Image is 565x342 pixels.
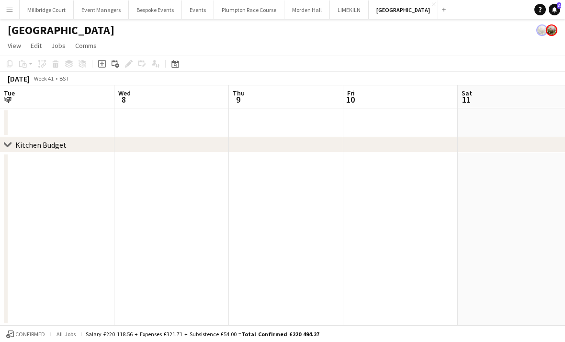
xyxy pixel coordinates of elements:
[15,140,67,150] div: Kitchen Budget
[86,330,319,338] div: Salary £220 118.56 + Expenses £321.71 + Subsistence £54.00 =
[27,39,45,52] a: Edit
[233,89,245,97] span: Thu
[546,24,557,36] app-user-avatar: Staffing Manager
[369,0,438,19] button: [GEOGRAPHIC_DATA]
[129,0,182,19] button: Bespoke Events
[557,2,561,9] span: 8
[284,0,330,19] button: Morden Hall
[117,94,131,105] span: 8
[20,0,74,19] button: Millbridge Court
[231,94,245,105] span: 9
[32,75,56,82] span: Week 41
[74,0,129,19] button: Event Managers
[47,39,69,52] a: Jobs
[51,41,66,50] span: Jobs
[4,89,15,97] span: Tue
[241,330,319,338] span: Total Confirmed £220 494.27
[5,329,46,340] button: Confirmed
[71,39,101,52] a: Comms
[2,94,15,105] span: 7
[214,0,284,19] button: Plumpton Race Course
[8,23,114,37] h1: [GEOGRAPHIC_DATA]
[346,94,355,105] span: 10
[347,89,355,97] span: Fri
[55,330,78,338] span: All jobs
[75,41,97,50] span: Comms
[15,331,45,338] span: Confirmed
[536,24,548,36] app-user-avatar: Staffing Manager
[31,41,42,50] span: Edit
[182,0,214,19] button: Events
[8,41,21,50] span: View
[549,4,560,15] a: 8
[460,94,472,105] span: 11
[59,75,69,82] div: BST
[330,0,369,19] button: LIMEKILN
[118,89,131,97] span: Wed
[4,39,25,52] a: View
[8,74,30,83] div: [DATE]
[462,89,472,97] span: Sat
